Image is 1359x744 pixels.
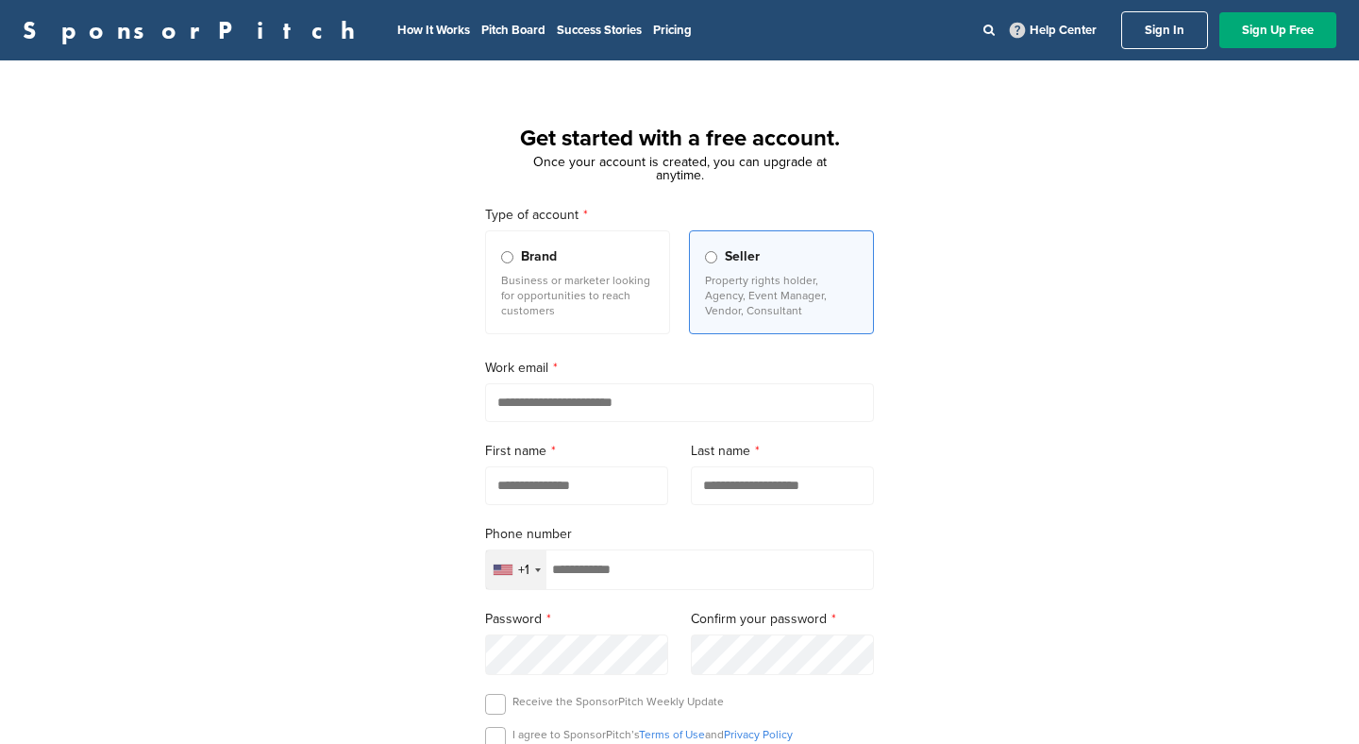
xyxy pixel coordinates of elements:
div: Selected country [486,550,546,589]
p: Business or marketer looking for opportunities to reach customers [501,273,654,318]
p: Property rights holder, Agency, Event Manager, Vendor, Consultant [705,273,858,318]
input: Seller Property rights holder, Agency, Event Manager, Vendor, Consultant [705,251,717,263]
a: Sign In [1121,11,1208,49]
a: Privacy Policy [724,728,793,741]
span: Once your account is created, you can upgrade at anytime. [533,154,827,183]
label: Type of account [485,205,874,226]
a: Terms of Use [639,728,705,741]
a: SponsorPitch [23,18,367,42]
span: Seller [725,246,760,267]
label: Last name [691,441,874,462]
span: Brand [521,246,557,267]
div: +1 [518,564,529,577]
label: Work email [485,358,874,379]
p: Receive the SponsorPitch Weekly Update [512,694,724,709]
a: Sign Up Free [1219,12,1336,48]
label: Password [485,609,668,630]
a: How It Works [397,23,470,38]
label: Confirm your password [691,609,874,630]
label: Phone number [485,524,874,545]
h1: Get started with a free account. [462,122,897,156]
a: Pricing [653,23,692,38]
a: Success Stories [557,23,642,38]
p: I agree to SponsorPitch’s and [512,727,793,742]
label: First name [485,441,668,462]
a: Help Center [1006,19,1100,42]
input: Brand Business or marketer looking for opportunities to reach customers [501,251,513,263]
a: Pitch Board [481,23,545,38]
